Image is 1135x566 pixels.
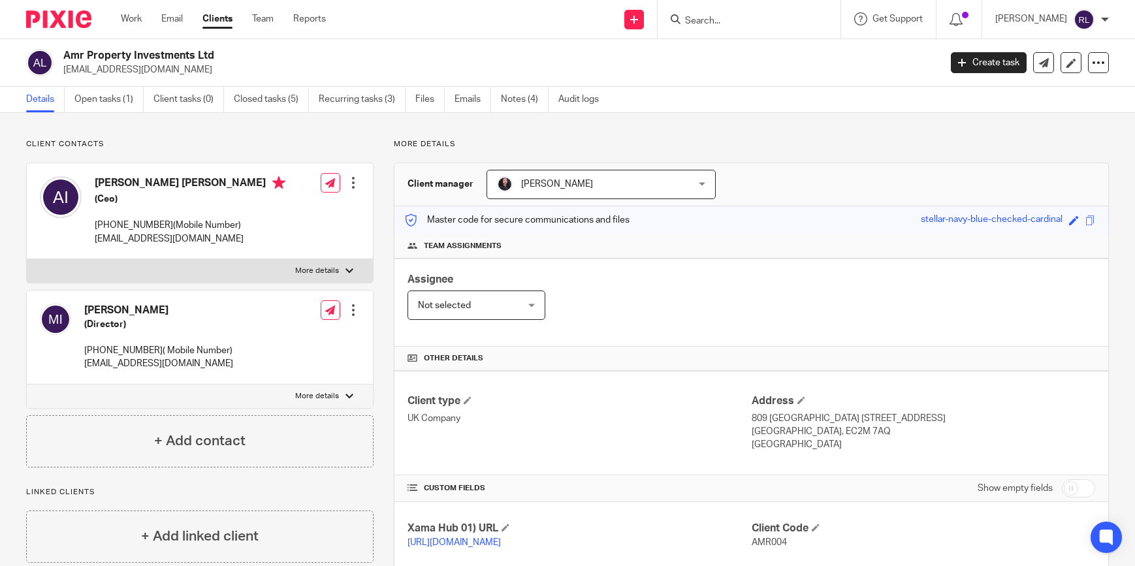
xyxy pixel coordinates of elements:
[63,63,931,76] p: [EMAIL_ADDRESS][DOMAIN_NAME]
[978,482,1053,495] label: Show empty fields
[497,176,513,192] img: MicrosoftTeams-image.jfif
[408,522,751,535] h4: Xama Hub 01) URL
[752,412,1095,425] p: 809 [GEOGRAPHIC_DATA] [STREET_ADDRESS]
[408,274,453,285] span: Assignee
[252,12,274,25] a: Team
[154,431,246,451] h4: + Add contact
[26,49,54,76] img: svg%3E
[74,87,144,112] a: Open tasks (1)
[26,487,374,497] p: Linked clients
[951,52,1027,73] a: Create task
[558,87,609,112] a: Audit logs
[95,193,285,206] h5: (Ceo)
[319,87,406,112] a: Recurring tasks (3)
[95,176,285,193] h4: [PERSON_NAME] [PERSON_NAME]
[752,425,1095,438] p: [GEOGRAPHIC_DATA], EC2M 7AQ
[752,522,1095,535] h4: Client Code
[404,213,630,227] p: Master code for secure communications and files
[63,49,758,63] h2: Amr Property Investments Ltd
[408,538,501,547] a: [URL][DOMAIN_NAME]
[84,357,233,370] p: [EMAIL_ADDRESS][DOMAIN_NAME]
[295,266,339,276] p: More details
[752,538,787,547] span: AMR004
[161,12,183,25] a: Email
[84,344,233,357] p: [PHONE_NUMBER]( Mobile Number)
[408,178,473,191] h3: Client manager
[872,14,923,24] span: Get Support
[153,87,224,112] a: Client tasks (0)
[84,318,233,331] h5: (Director)
[40,304,71,335] img: svg%3E
[408,483,751,494] h4: CUSTOM FIELDS
[424,241,502,251] span: Team assignments
[141,526,259,546] h4: + Add linked client
[408,412,751,425] p: UK Company
[84,304,233,317] h4: [PERSON_NAME]
[752,438,1095,451] p: [GEOGRAPHIC_DATA]
[424,353,483,364] span: Other details
[408,394,751,408] h4: Client type
[1074,9,1095,30] img: svg%3E
[26,139,374,149] p: Client contacts
[418,301,471,310] span: Not selected
[202,12,232,25] a: Clients
[95,232,285,245] p: [EMAIL_ADDRESS][DOMAIN_NAME]
[501,87,549,112] a: Notes (4)
[921,213,1063,228] div: stellar-navy-blue-checked-cardinal
[26,10,91,28] img: Pixie
[295,391,339,401] p: More details
[455,87,491,112] a: Emails
[293,12,326,25] a: Reports
[394,139,1109,149] p: More details
[521,180,593,189] span: [PERSON_NAME]
[40,176,82,218] img: svg%3E
[95,219,285,232] p: [PHONE_NUMBER](Mobile Number)
[995,12,1067,25] p: [PERSON_NAME]
[752,394,1095,408] h4: Address
[684,16,801,27] input: Search
[272,176,285,189] i: Primary
[26,87,65,112] a: Details
[234,87,309,112] a: Closed tasks (5)
[415,87,445,112] a: Files
[121,12,142,25] a: Work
